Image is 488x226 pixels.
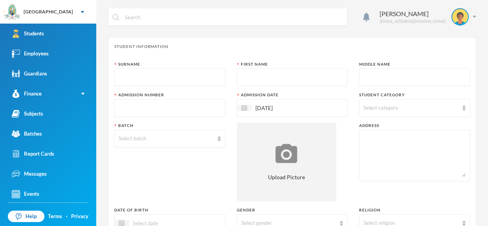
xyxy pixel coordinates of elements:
div: Events [12,190,39,198]
div: Gender [237,207,348,213]
div: Report Cards [12,150,54,158]
a: Terms [48,213,62,220]
span: Select category [363,105,398,111]
span: Upload Picture [268,173,305,181]
img: upload [273,143,299,164]
img: logo [4,4,20,20]
div: Select batch [119,135,214,143]
div: Batch [114,123,225,129]
input: Select date [251,103,317,112]
div: [GEOGRAPHIC_DATA] [24,8,73,15]
div: [PERSON_NAME] [380,9,446,18]
div: Guardians [12,70,47,78]
div: Address [359,123,470,129]
img: STUDENT [452,9,468,25]
div: Surname [114,61,225,67]
a: Help [8,211,44,222]
div: Date of Birth [114,207,225,213]
div: Students [12,29,44,38]
div: Student Category [359,92,470,98]
div: First Name [237,61,348,67]
a: Privacy [71,213,88,220]
div: Batches [12,130,42,138]
div: Admission Date [237,92,348,98]
div: Admission Number [114,92,225,98]
div: · [66,213,68,220]
div: Student Information [114,44,470,50]
div: [EMAIL_ADDRESS][DOMAIN_NAME] [380,18,446,24]
div: Employees [12,50,49,58]
input: Search [124,8,343,26]
div: Middle Name [359,61,470,67]
img: search [112,14,119,21]
div: Finance [12,90,42,98]
div: Subjects [12,110,43,118]
div: Religion [359,207,470,213]
div: Messages [12,170,47,178]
